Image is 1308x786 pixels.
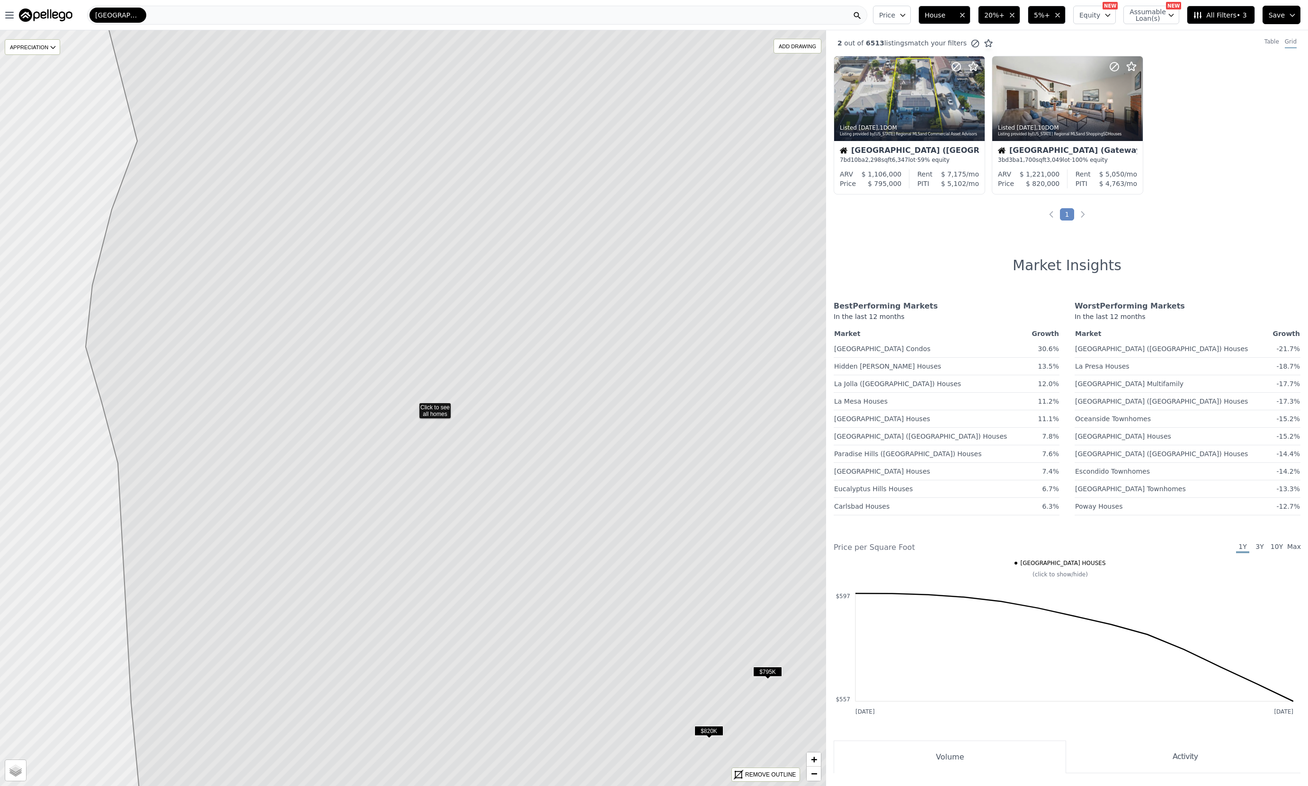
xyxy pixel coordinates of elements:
[1274,708,1293,715] text: [DATE]
[1079,10,1100,20] span: Equity
[1073,6,1116,24] button: Equity
[1123,6,1179,24] button: Assumable Loan(s)
[1075,446,1248,459] a: [GEOGRAPHIC_DATA] ([GEOGRAPHIC_DATA]) Houses
[826,38,993,48] div: out of listings
[941,170,966,178] span: $ 7,175
[908,38,967,48] span: match your filters
[811,753,817,765] span: +
[1075,359,1130,371] a: La Presa Houses
[1166,2,1181,9] div: NEW
[855,708,875,715] text: [DATE]
[992,56,1142,194] a: Listed [DATE],10DOMListing provided by[US_STATE] Regional MLSand ShoppingSDHousesHouse[GEOGRAPHIC...
[836,696,850,703] text: $557
[1038,415,1059,423] span: 11.1%
[1017,124,1036,131] time: 2025-09-17 20:59
[95,10,141,20] span: [GEOGRAPHIC_DATA]
[840,179,856,188] div: Price
[1028,327,1059,340] th: Growth
[1078,210,1087,219] a: Next page
[834,327,1028,340] th: Market
[998,147,1137,156] div: [GEOGRAPHIC_DATA] (Gateway)
[865,157,881,163] span: 2,298
[840,147,847,154] img: House
[1038,380,1059,388] span: 12.0%
[1091,169,1137,179] div: /mo
[1038,397,1059,405] span: 11.2%
[1075,394,1248,406] a: [GEOGRAPHIC_DATA] ([GEOGRAPHIC_DATA]) Houses
[840,169,853,179] div: ARV
[836,593,850,600] text: $597
[1028,6,1066,24] button: 5%+
[1042,468,1059,475] span: 7.4%
[1066,741,1300,773] button: Activity
[1263,6,1300,24] button: Save
[941,180,966,187] span: $ 5,102
[984,10,1005,20] span: 20%+
[1042,485,1059,493] span: 6.7%
[834,312,1059,327] div: In the last 12 months
[753,667,782,680] div: $795K
[868,180,901,187] span: $ 795,000
[863,39,884,47] span: 6513
[1276,468,1300,475] span: -14.2%
[745,770,796,779] div: REMOVE OUTLINE
[1042,450,1059,458] span: 7.6%
[1038,362,1059,370] span: 13.5%
[834,499,890,511] a: Carlsbad Houses
[1276,485,1300,493] span: -13.3%
[834,359,941,371] a: Hidden [PERSON_NAME] Houses
[753,667,782,677] span: $795K
[840,124,980,132] div: Listed , 1 DOM
[1075,300,1300,312] div: Worst Performing Markets
[929,179,979,188] div: /mo
[998,156,1137,164] div: 3 bd 3 ba sqft lot · 100% equity
[1075,312,1300,327] div: In the last 12 months
[19,9,72,22] img: Pellego
[1276,450,1300,458] span: -14.4%
[834,446,982,459] a: Paradise Hills ([GEOGRAPHIC_DATA]) Houses
[834,394,888,406] a: La Mesa Houses
[840,147,979,156] div: [GEOGRAPHIC_DATA] ([GEOGRAPHIC_DATA])
[1076,169,1091,179] div: Rent
[1020,157,1036,163] span: 1,700
[1276,397,1300,405] span: -17.3%
[1276,503,1300,510] span: -12.7%
[917,179,929,188] div: PITI
[1038,345,1059,353] span: 30.6%
[774,39,821,53] div: ADD DRAWING
[1076,179,1087,188] div: PITI
[1075,411,1151,424] a: Oceanside Townhomes
[1013,257,1121,274] h1: Market Insights
[834,56,984,194] a: Listed [DATE],1DOMListing provided by[US_STATE] Regional MLSand Commercial Asset AdvisorsHouse[GE...
[1087,179,1137,188] div: /mo
[1269,327,1300,340] th: Growth
[879,10,895,20] span: Price
[1264,38,1279,48] div: Table
[1285,38,1297,48] div: Grid
[1276,433,1300,440] span: -15.2%
[1075,327,1269,340] th: Market
[1046,157,1062,163] span: 3,049
[998,179,1014,188] div: Price
[1042,433,1059,440] span: 7.8%
[998,124,1138,132] div: Listed , 10 DOM
[834,542,1067,553] div: Price per Square Foot
[1276,362,1300,370] span: -18.7%
[5,39,60,55] div: APPRECIATION
[917,169,933,179] div: Rent
[1020,559,1105,567] span: [GEOGRAPHIC_DATA] HOUSES
[925,10,955,20] span: House
[5,760,26,781] a: Layers
[1075,481,1186,494] a: [GEOGRAPHIC_DATA] Townhomes
[834,300,1059,312] div: Best Performing Markets
[1075,499,1122,511] a: Poway Houses
[1193,10,1246,20] span: All Filters • 3
[694,726,723,740] div: $820K
[811,768,817,779] span: −
[837,39,842,47] span: 2
[1187,6,1255,24] button: All Filters• 3
[933,169,979,179] div: /mo
[1075,376,1183,389] a: [GEOGRAPHIC_DATA] Multifamily
[1034,10,1050,20] span: 5%+
[1270,542,1283,553] span: 10Y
